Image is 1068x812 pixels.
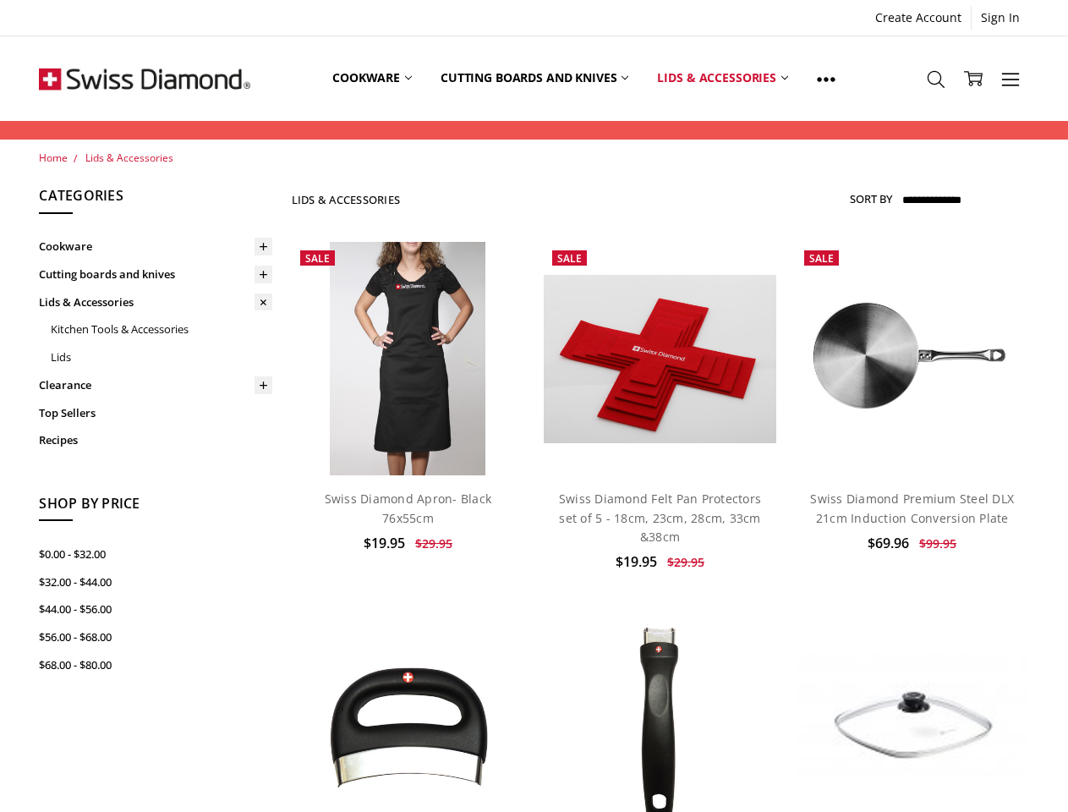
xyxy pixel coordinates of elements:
[39,540,272,568] a: $0.00 - $32.00
[39,371,272,399] a: Clearance
[919,535,956,551] span: $99.95
[364,534,405,552] span: $19.95
[544,242,777,475] a: Swiss Diamond Felt Pan Protectors set of 5 - 18cm, 23cm, 28cm, 33cm &38cm
[643,41,802,116] a: Lids & Accessories
[415,535,452,551] span: $29.95
[325,491,492,525] a: Swiss Diamond Apron- Black 76x55cm
[667,554,704,570] span: $29.95
[39,493,272,522] h5: Shop By Price
[305,251,330,266] span: Sale
[51,315,272,343] a: Kitchen Tools & Accessories
[850,185,892,212] label: Sort By
[292,193,401,206] h1: Lids & Accessories
[318,41,426,116] a: Cookware
[39,399,272,427] a: Top Sellers
[616,552,657,571] span: $19.95
[39,426,272,454] a: Recipes
[39,185,272,214] h5: Categories
[39,261,272,288] a: Cutting boards and knives
[85,151,173,165] a: Lids & Accessories
[559,491,761,545] a: Swiss Diamond Felt Pan Protectors set of 5 - 18cm, 23cm, 28cm, 33cm &38cm
[330,242,485,475] img: Swiss Diamond Apron- Black 76x55cm
[972,6,1029,30] a: Sign In
[51,343,272,371] a: Lids
[39,623,272,651] a: $56.00 - $68.00
[39,288,272,316] a: Lids & Accessories
[802,41,850,117] a: Show All
[866,6,971,30] a: Create Account
[809,251,834,266] span: Sale
[544,275,777,443] img: Swiss Diamond Felt Pan Protectors set of 5 - 18cm, 23cm, 28cm, 33cm &38cm
[39,151,68,165] a: Home
[292,242,525,475] a: Swiss Diamond Apron- Black 76x55cm
[39,36,250,121] img: Free Shipping On Every Order
[557,251,582,266] span: Sale
[868,534,909,552] span: $69.96
[39,568,272,596] a: $32.00 - $44.00
[810,491,1014,525] a: Swiss Diamond Premium Steel DLX 21cm Induction Conversion Plate
[796,242,1029,475] img: Swiss Diamond Premium Steel DLX 21cm Induction Conversion Plate
[39,651,272,679] a: $68.00 - $80.00
[39,595,272,623] a: $44.00 - $56.00
[39,233,272,261] a: Cookware
[426,41,644,116] a: Cutting boards and knives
